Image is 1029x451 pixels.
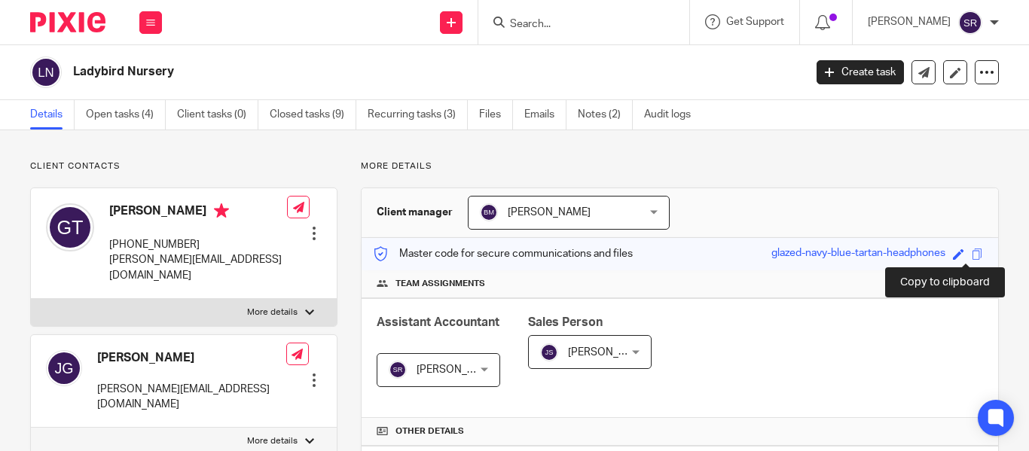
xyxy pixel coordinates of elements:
a: Details [30,100,75,130]
a: Audit logs [644,100,702,130]
span: Sales Person [528,316,603,328]
p: More details [247,306,298,318]
img: svg%3E [958,11,982,35]
p: Master code for secure communications and files [373,246,633,261]
a: Notes (2) [578,100,633,130]
h4: [PERSON_NAME] [97,350,286,366]
a: Client tasks (0) [177,100,258,130]
img: svg%3E [480,203,498,221]
span: [PERSON_NAME] [417,364,499,375]
span: [PERSON_NAME] [508,207,591,218]
p: [PERSON_NAME][EMAIL_ADDRESS][DOMAIN_NAME] [109,252,287,283]
p: Client contacts [30,160,337,172]
p: [PERSON_NAME] [868,14,951,29]
img: svg%3E [46,350,82,386]
h3: Client manager [377,205,453,220]
a: Open tasks (4) [86,100,166,130]
img: Pixie [30,12,105,32]
p: More details [361,160,999,172]
a: Recurring tasks (3) [368,100,468,130]
span: Other details [395,425,464,437]
span: Get Support [726,17,784,27]
div: glazed-navy-blue-tartan-headphones [771,245,945,263]
a: Emails [524,100,566,130]
span: Team assignments [395,278,485,290]
span: [PERSON_NAME] [568,347,651,358]
p: [PERSON_NAME][EMAIL_ADDRESS][DOMAIN_NAME] [97,382,286,413]
img: svg%3E [46,203,94,251]
input: Search [508,18,644,32]
a: Closed tasks (9) [270,100,356,130]
a: Files [479,100,513,130]
img: svg%3E [30,56,62,88]
span: Assistant Accountant [377,316,499,328]
i: Primary [214,203,229,218]
h2: Ladybird Nursery [73,64,650,80]
h4: [PERSON_NAME] [109,203,287,222]
p: [PHONE_NUMBER] [109,237,287,252]
img: svg%3E [540,343,558,361]
a: Create task [817,60,904,84]
p: More details [247,435,298,447]
img: svg%3E [389,361,407,379]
